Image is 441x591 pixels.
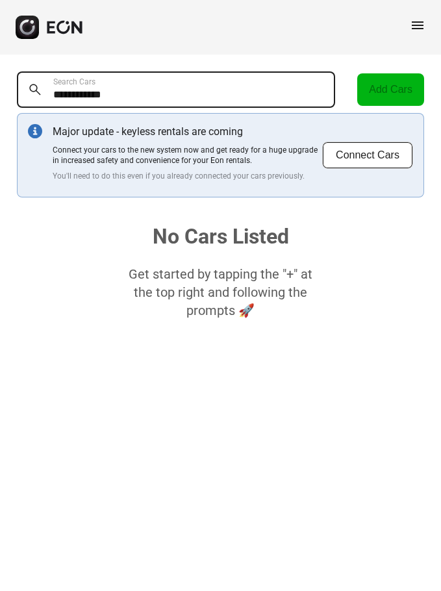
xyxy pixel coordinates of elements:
p: Get started by tapping the "+" at the top right and following the prompts 🚀 [123,265,318,320]
p: Connect your cars to the new system now and get ready for a huge upgrade in increased safety and ... [53,145,322,166]
button: Connect Cars [322,142,413,169]
label: Search Cars [53,77,95,87]
p: You'll need to do this even if you already connected your cars previously. [53,171,322,181]
h1: No Cars Listed [153,229,289,244]
p: Major update - keyless rentals are coming [53,124,322,140]
span: menu [410,18,425,33]
img: info [28,124,42,138]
